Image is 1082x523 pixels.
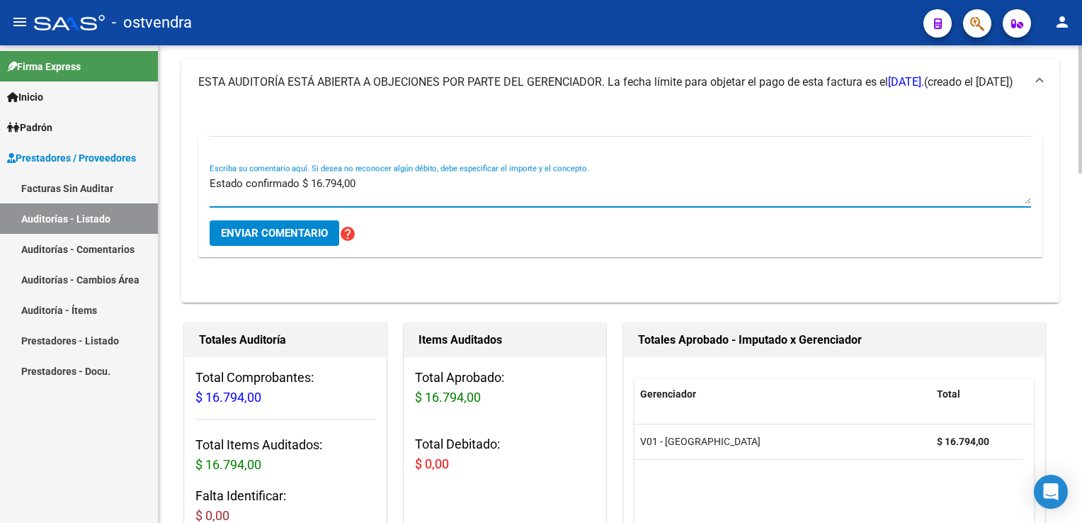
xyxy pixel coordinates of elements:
mat-icon: help [339,225,356,242]
mat-expansion-panel-header: ESTA AUDITORÍA ESTÁ ABIERTA A OBJECIONES POR PARTE DEL GERENCIADOR. La fecha límite para objetar ... [181,60,1059,105]
button: Enviar comentario [210,220,339,246]
h3: Total Items Auditados: [195,435,375,475]
div: Open Intercom Messenger [1034,475,1068,509]
span: $ 16.794,00 [195,457,261,472]
span: [DATE]. [888,75,924,89]
h3: Total Aprobado: [415,368,595,407]
strong: $ 16.794,00 [937,436,989,447]
h1: Totales Aprobado - Imputado x Gerenciador [638,329,1030,352]
h3: Total Debitado: [415,434,595,474]
span: $ 16.794,00 [415,390,481,405]
mat-icon: menu [11,13,28,30]
span: $ 0,00 [195,508,229,523]
span: Firma Express [7,59,81,74]
mat-icon: person [1054,13,1071,30]
span: - ostvendra [112,7,192,38]
datatable-header-cell: Total [931,379,1023,410]
span: Inicio [7,89,43,105]
span: V01 - [GEOGRAPHIC_DATA] [640,436,761,447]
span: Total [937,388,960,400]
span: $ 0,00 [415,456,449,471]
span: Prestadores / Proveedores [7,150,136,166]
span: $ 16.794,00 [195,390,261,405]
span: Enviar comentario [221,227,328,240]
span: Gerenciador [640,388,696,400]
h1: Totales Auditoría [199,329,372,352]
datatable-header-cell: Gerenciador [634,379,931,410]
h3: Total Comprobantes: [195,368,375,407]
h1: Items Auditados [418,329,591,352]
div: ESTA AUDITORÍA ESTÁ ABIERTA A OBJECIONES POR PARTE DEL GERENCIADOR. La fecha límite para objetar ... [181,105,1059,303]
span: (creado el [DATE]) [924,74,1013,90]
span: Padrón [7,120,52,135]
span: ESTA AUDITORÍA ESTÁ ABIERTA A OBJECIONES POR PARTE DEL GERENCIADOR. La fecha límite para objetar ... [198,75,924,89]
